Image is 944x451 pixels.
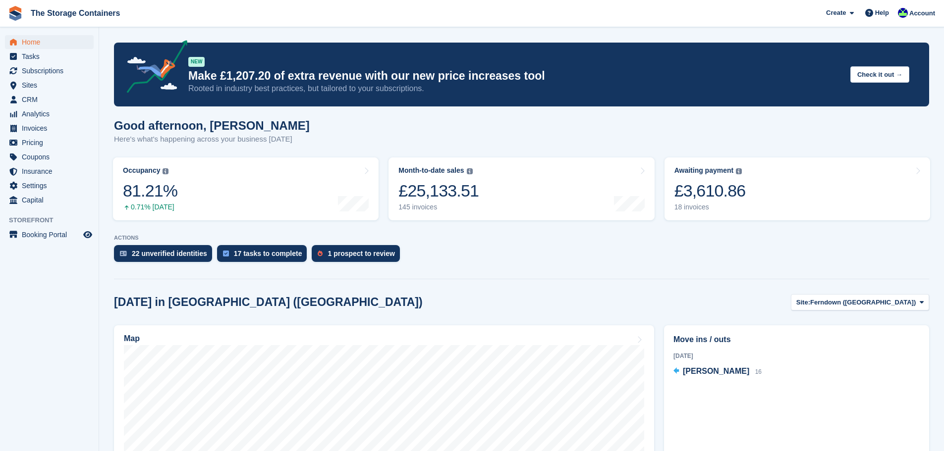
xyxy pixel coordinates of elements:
[5,93,94,106] a: menu
[673,365,762,378] a: [PERSON_NAME] 16
[736,168,742,174] img: icon-info-grey-7440780725fd019a000dd9b08b2336e03edf1995a4989e88bcd33f0948082b44.svg
[674,166,734,175] div: Awaiting payment
[467,168,473,174] img: icon-info-grey-7440780725fd019a000dd9b08b2336e03edf1995a4989e88bcd33f0948082b44.svg
[22,50,81,63] span: Tasks
[5,107,94,121] a: menu
[114,119,310,132] h1: Good afternoon, [PERSON_NAME]
[22,193,81,207] span: Capital
[22,228,81,242] span: Booking Portal
[124,334,140,343] h2: Map
[163,168,168,174] img: icon-info-grey-7440780725fd019a000dd9b08b2336e03edf1995a4989e88bcd33f0948082b44.svg
[796,298,810,307] span: Site:
[114,245,217,267] a: 22 unverified identities
[22,136,81,150] span: Pricing
[5,193,94,207] a: menu
[132,250,207,257] div: 22 unverified identities
[22,107,81,121] span: Analytics
[850,66,909,83] button: Check it out →
[683,367,749,375] span: [PERSON_NAME]
[113,157,379,220] a: Occupancy 81.21% 0.71% [DATE]
[328,250,394,257] div: 1 prospect to review
[114,235,929,241] p: ACTIONS
[909,8,935,18] span: Account
[398,181,479,201] div: £25,133.51
[673,334,920,346] h2: Move ins / outs
[22,164,81,178] span: Insurance
[5,35,94,49] a: menu
[22,64,81,78] span: Subscriptions
[5,179,94,193] a: menu
[674,203,746,211] div: 18 invoices
[22,150,81,164] span: Coupons
[875,8,889,18] span: Help
[5,78,94,92] a: menu
[123,203,177,211] div: 0.71% [DATE]
[114,296,423,309] h2: [DATE] in [GEOGRAPHIC_DATA] ([GEOGRAPHIC_DATA])
[398,203,479,211] div: 145 invoices
[312,245,404,267] a: 1 prospect to review
[82,229,94,241] a: Preview store
[5,64,94,78] a: menu
[8,6,23,21] img: stora-icon-8386f47178a22dfd0bd8f6a31ec36ba5ce8667c1dd55bd0f319d3a0aa187defe.svg
[5,164,94,178] a: menu
[22,78,81,92] span: Sites
[898,8,908,18] img: Stacy Williams
[673,351,920,360] div: [DATE]
[318,251,323,256] img: prospect-51fa495bee0391a8d652442698ab0144808aea92771e9ea1ae160a38d050c398.svg
[674,181,746,201] div: £3,610.86
[188,57,205,67] div: NEW
[5,228,94,242] a: menu
[188,69,842,83] p: Make £1,207.20 of extra revenue with our new price increases tool
[389,157,654,220] a: Month-to-date sales £25,133.51 145 invoices
[22,93,81,106] span: CRM
[5,121,94,135] a: menu
[120,251,127,256] img: verify_identity-adf6edd0f0f0b5bbfe63781bf79b02c33cf7c696d77639b501bdc392416b5a36.svg
[27,5,124,21] a: The Storage Containers
[22,121,81,135] span: Invoices
[118,40,188,97] img: price-adjustments-announcement-icon-8257ccfd72463d97f412b2fc003d46551f7dbcb40ab6d574587a9cd5c0d94...
[234,250,302,257] div: 17 tasks to complete
[5,136,94,150] a: menu
[114,134,310,145] p: Here's what's happening across your business [DATE]
[826,8,846,18] span: Create
[123,181,177,201] div: 81.21%
[5,150,94,164] a: menu
[398,166,464,175] div: Month-to-date sales
[22,35,81,49] span: Home
[755,368,762,375] span: 16
[665,157,930,220] a: Awaiting payment £3,610.86 18 invoices
[223,251,229,256] img: task-75834270c22a3079a89374b754ae025e5fb1db73e45f91037f5363f120a921f8.svg
[791,294,929,310] button: Site: Ferndown ([GEOGRAPHIC_DATA])
[9,215,99,225] span: Storefront
[22,179,81,193] span: Settings
[5,50,94,63] a: menu
[810,298,916,307] span: Ferndown ([GEOGRAPHIC_DATA])
[217,245,312,267] a: 17 tasks to complete
[123,166,160,175] div: Occupancy
[188,83,842,94] p: Rooted in industry best practices, but tailored to your subscriptions.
